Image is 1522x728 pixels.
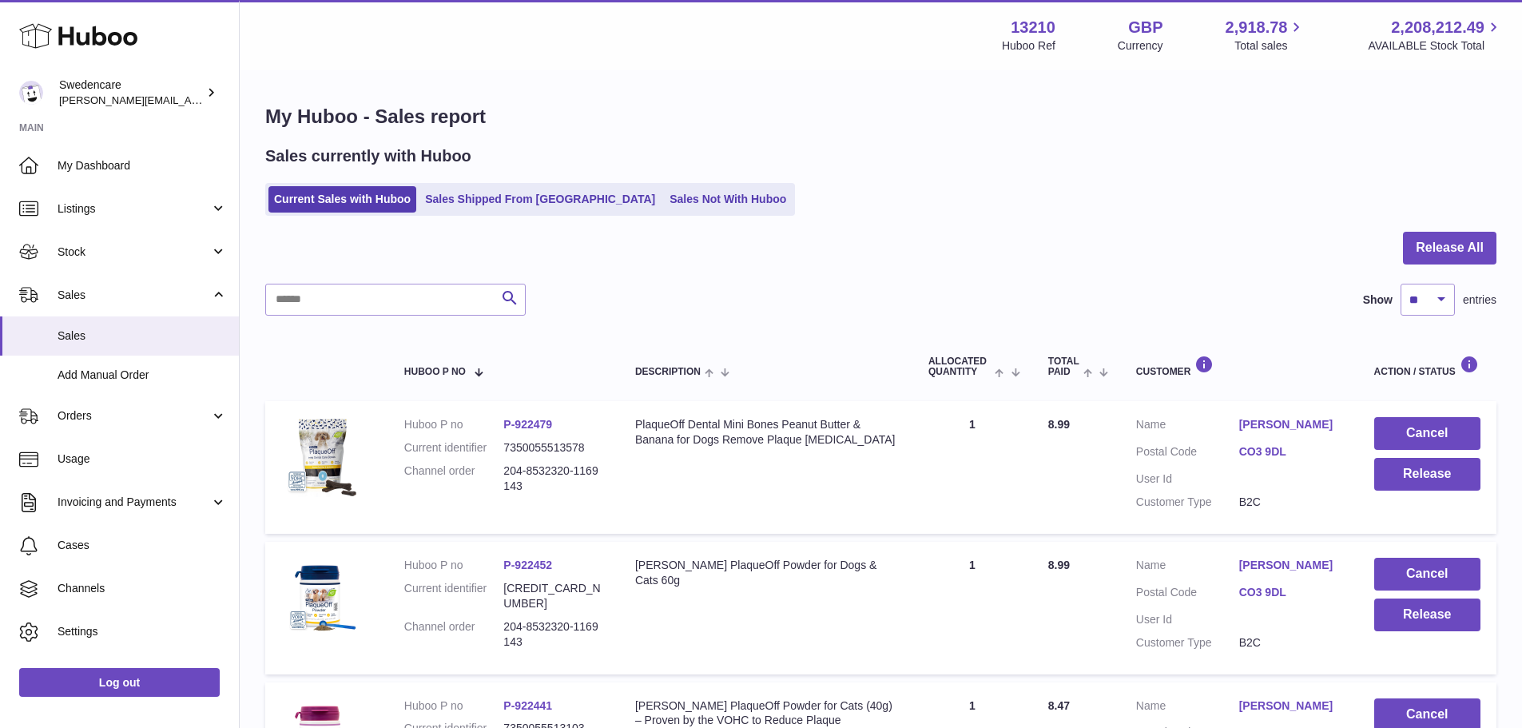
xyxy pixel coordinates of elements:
[1374,356,1480,377] div: Action / Status
[1136,558,1239,577] dt: Name
[1136,444,1239,463] dt: Postal Code
[58,581,227,596] span: Channels
[1403,232,1496,265] button: Release All
[503,699,552,712] a: P-922441
[1136,356,1342,377] div: Customer
[1368,17,1503,54] a: 2,208,212.49 AVAILABLE Stock Total
[503,418,552,431] a: P-922479
[58,368,227,383] span: Add Manual Order
[1048,356,1079,377] span: Total paid
[404,367,466,377] span: Huboo P no
[1239,417,1342,432] a: [PERSON_NAME]
[59,93,320,106] span: [PERSON_NAME][EMAIL_ADDRESS][DOMAIN_NAME]
[1239,444,1342,459] a: CO3 9DL
[1002,38,1055,54] div: Huboo Ref
[404,581,504,611] dt: Current identifier
[664,186,792,213] a: Sales Not With Huboo
[404,619,504,650] dt: Channel order
[281,558,361,638] img: $_57.JPG
[58,408,210,424] span: Orders
[1239,585,1342,600] a: CO3 9DL
[1136,612,1239,627] dt: User Id
[635,417,896,448] div: PlaqueOff Dental Mini Bones Peanut Butter & Banana for Dogs Remove Plaque [MEDICAL_DATA]
[1226,17,1288,38] span: 2,918.78
[1136,585,1239,604] dt: Postal Code
[1239,698,1342,714] a: [PERSON_NAME]
[503,581,603,611] dd: [CREDIT_CARD_NUMBER]
[1136,495,1239,510] dt: Customer Type
[1136,635,1239,650] dt: Customer Type
[503,463,603,494] dd: 204-8532320-1169143
[1048,418,1070,431] span: 8.99
[58,495,210,510] span: Invoicing and Payments
[404,440,504,455] dt: Current identifier
[58,158,227,173] span: My Dashboard
[404,463,504,494] dt: Channel order
[419,186,661,213] a: Sales Shipped From [GEOGRAPHIC_DATA]
[928,356,991,377] span: ALLOCATED Quantity
[19,81,43,105] img: rebecca.fall@swedencare.co.uk
[404,698,504,714] dt: Huboo P no
[404,417,504,432] dt: Huboo P no
[1136,471,1239,487] dt: User Id
[1136,417,1239,436] dt: Name
[59,78,203,108] div: Swedencare
[1391,17,1484,38] span: 2,208,212.49
[1374,417,1480,450] button: Cancel
[503,440,603,455] dd: 7350055513578
[1226,17,1306,54] a: 2,918.78 Total sales
[268,186,416,213] a: Current Sales with Huboo
[58,328,227,344] span: Sales
[1011,17,1055,38] strong: 13210
[1128,17,1162,38] strong: GBP
[912,401,1032,534] td: 1
[58,288,210,303] span: Sales
[1239,558,1342,573] a: [PERSON_NAME]
[19,668,220,697] a: Log out
[635,558,896,588] div: [PERSON_NAME] PlaqueOff Powder for Dogs & Cats 60g
[635,367,701,377] span: Description
[1374,458,1480,491] button: Release
[281,417,361,497] img: $_57.JPG
[1239,495,1342,510] dd: B2C
[1374,599,1480,631] button: Release
[1363,292,1393,308] label: Show
[265,145,471,167] h2: Sales currently with Huboo
[1234,38,1305,54] span: Total sales
[1239,635,1342,650] dd: B2C
[1118,38,1163,54] div: Currency
[912,542,1032,674] td: 1
[58,538,227,553] span: Cases
[58,452,227,467] span: Usage
[58,624,227,639] span: Settings
[265,104,1496,129] h1: My Huboo - Sales report
[503,559,552,571] a: P-922452
[404,558,504,573] dt: Huboo P no
[1048,559,1070,571] span: 8.99
[1136,698,1239,718] dt: Name
[1048,699,1070,712] span: 8.47
[1368,38,1503,54] span: AVAILABLE Stock Total
[58,201,210,217] span: Listings
[503,619,603,650] dd: 204-8532320-1169143
[1463,292,1496,308] span: entries
[58,245,210,260] span: Stock
[1374,558,1480,591] button: Cancel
